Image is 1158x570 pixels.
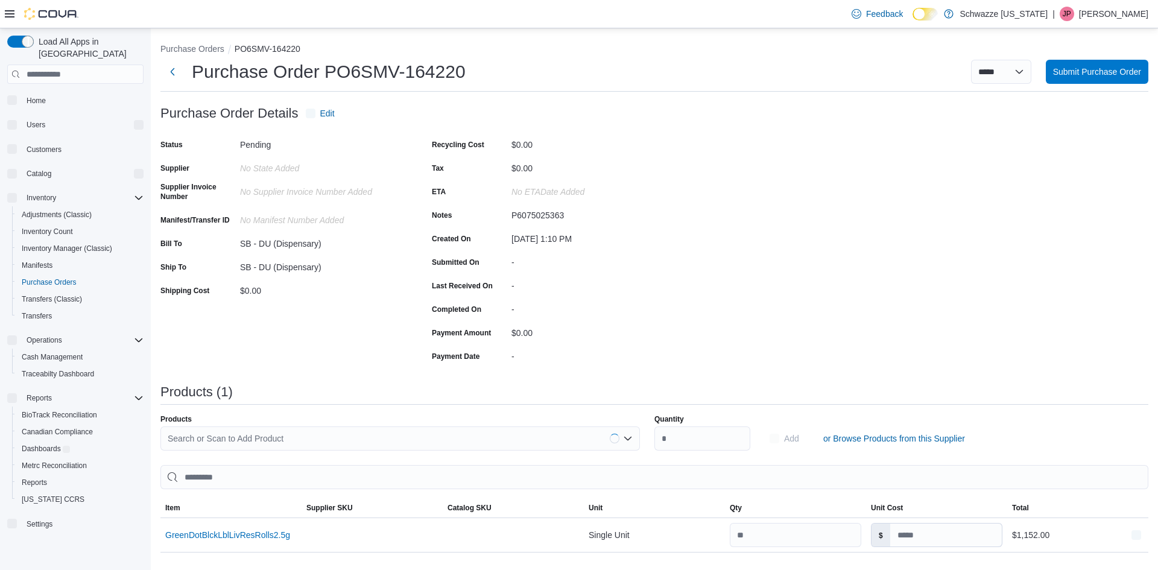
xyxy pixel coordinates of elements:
[12,240,148,257] button: Inventory Manager (Classic)
[302,498,443,518] button: Supplier SKU
[765,426,804,451] button: Add
[511,135,673,150] div: $0.00
[240,281,402,296] div: $0.00
[432,352,479,361] label: Payment Date
[17,408,144,422] span: BioTrack Reconciliation
[160,498,302,518] button: Item
[22,92,144,107] span: Home
[22,478,47,487] span: Reports
[960,7,1048,21] p: Schwazze [US_STATE]
[22,191,144,205] span: Inventory
[17,442,144,456] span: Dashboards
[22,410,97,420] span: BioTrack Reconciliation
[240,211,402,225] div: No Manifest Number added
[240,159,402,173] div: No State added
[240,258,402,272] div: SB - DU (Dispensary)
[2,189,148,206] button: Inventory
[165,530,290,540] button: GreenDotBlckLblLivResRolls2.5g
[432,187,446,197] label: ETA
[12,349,148,366] button: Cash Management
[22,461,87,470] span: Metrc Reconciliation
[22,277,77,287] span: Purchase Orders
[240,234,402,249] div: SB - DU (Dispensary)
[17,258,57,273] a: Manifests
[22,244,112,253] span: Inventory Manager (Classic)
[12,491,148,508] button: [US_STATE] CCRS
[22,516,144,531] span: Settings
[443,498,584,518] button: Catalog SKU
[17,425,98,439] a: Canadian Compliance
[17,367,99,381] a: Traceabilty Dashboard
[22,93,51,108] a: Home
[432,328,491,338] label: Payment Amount
[22,333,144,347] span: Operations
[160,262,186,272] label: Ship To
[1060,7,1074,21] div: Jimmy Peters
[160,286,209,296] label: Shipping Cost
[22,118,144,132] span: Users
[27,120,45,130] span: Users
[22,118,50,132] button: Users
[432,305,481,314] label: Completed On
[784,432,799,445] span: Add
[432,211,452,220] label: Notes
[320,107,335,119] span: Edit
[22,142,144,157] span: Customers
[17,309,57,323] a: Transfers
[432,281,493,291] label: Last Received On
[240,182,402,197] div: No Supplier Invoice Number added
[725,498,866,518] button: Qty
[823,432,965,445] span: or Browse Products from this Supplier
[589,503,603,513] span: Unit
[22,311,52,321] span: Transfers
[165,503,180,513] span: Item
[432,234,471,244] label: Created On
[27,96,46,106] span: Home
[17,207,96,222] a: Adjustments (Classic)
[17,207,144,222] span: Adjustments (Classic)
[34,36,144,60] span: Load All Apps in [GEOGRAPHIC_DATA]
[160,106,299,121] h3: Purchase Order Details
[27,193,56,203] span: Inventory
[1079,7,1148,21] p: [PERSON_NAME]
[192,60,466,84] h1: Purchase Order PO6SMV-164220
[17,292,87,306] a: Transfers (Classic)
[1012,528,1144,542] div: $1,152.00
[12,407,148,423] button: BioTrack Reconciliation
[22,142,66,157] a: Customers
[17,475,144,490] span: Reports
[306,503,353,513] span: Supplier SKU
[511,323,673,338] div: $0.00
[12,366,148,382] button: Traceabilty Dashboard
[22,166,56,181] button: Catalog
[511,206,673,220] div: P6075025363
[17,224,144,239] span: Inventory Count
[22,427,93,437] span: Canadian Compliance
[511,347,673,361] div: -
[22,391,144,405] span: Reports
[235,44,300,54] button: PO6SMV-164220
[17,275,144,290] span: Purchase Orders
[2,515,148,533] button: Settings
[12,308,148,325] button: Transfers
[2,165,148,182] button: Catalog
[27,145,62,154] span: Customers
[22,495,84,504] span: [US_STATE] CCRS
[22,517,57,531] a: Settings
[22,294,82,304] span: Transfers (Classic)
[27,169,51,179] span: Catalog
[866,498,1007,518] button: Unit Cost
[22,210,92,220] span: Adjustments (Classic)
[17,241,144,256] span: Inventory Manager (Classic)
[160,414,192,424] label: Products
[2,141,148,158] button: Customers
[623,434,633,443] button: Open list of options
[17,458,92,473] a: Metrc Reconciliation
[17,475,52,490] a: Reports
[17,309,144,323] span: Transfers
[847,2,908,26] a: Feedback
[17,425,144,439] span: Canadian Compliance
[22,352,83,362] span: Cash Management
[1012,503,1029,513] span: Total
